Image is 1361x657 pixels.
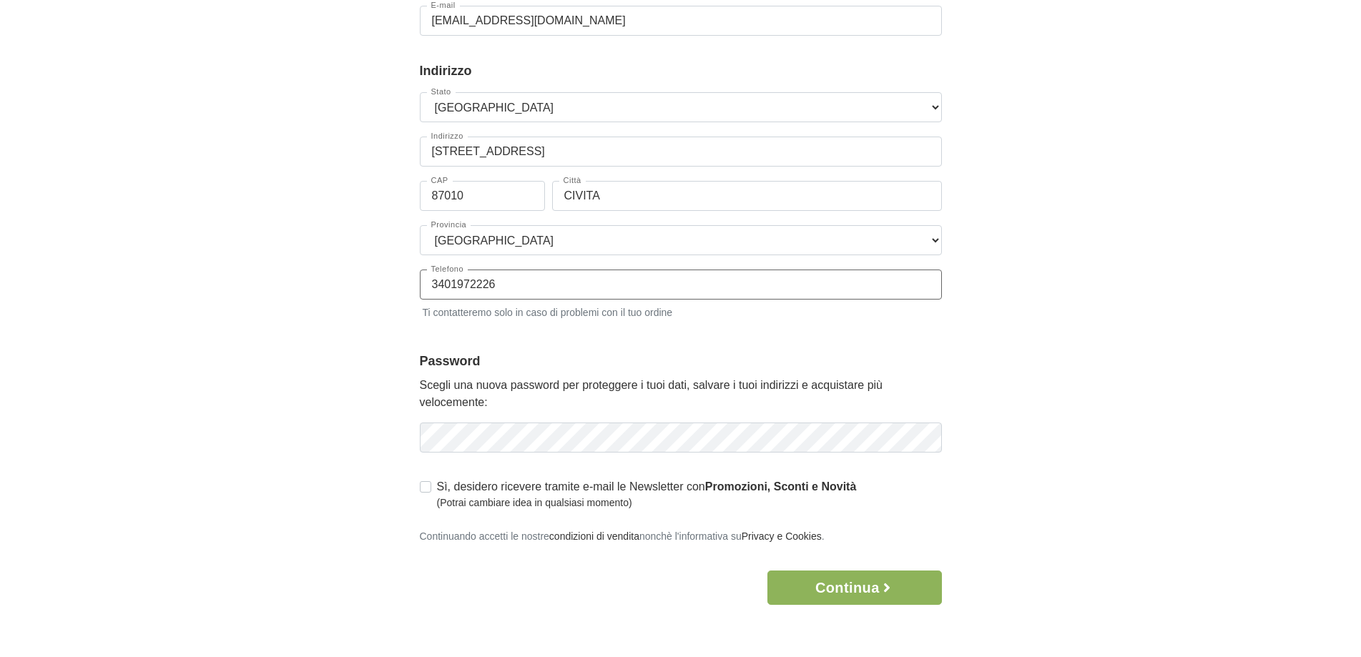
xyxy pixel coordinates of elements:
[427,177,453,184] label: CAP
[420,181,545,211] input: CAP
[420,270,942,300] input: Telefono
[742,530,822,542] a: Privacy e Cookies
[427,1,460,9] label: E-mail
[549,530,639,542] a: condizioni di vendita
[420,530,825,542] small: Continuando accetti le nostre nonchè l'informativa su .
[437,478,857,510] label: Sì, desidero ricevere tramite e-mail le Newsletter con
[427,221,471,229] label: Provincia
[705,480,857,493] strong: Promozioni, Sconti e Novità
[420,61,942,81] legend: Indirizzo
[420,377,942,411] p: Scegli una nuova password per proteggere i tuoi dati, salvare i tuoi indirizzi e acquistare più v...
[552,181,942,211] input: Città
[427,132,468,140] label: Indirizzo
[420,137,942,167] input: Indirizzo
[427,265,468,273] label: Telefono
[767,570,941,605] button: Continua
[427,88,456,96] label: Stato
[559,177,586,184] label: Città
[420,302,942,320] small: Ti contatteremo solo in caso di problemi con il tuo ordine
[420,6,942,36] input: E-mail
[437,495,857,510] small: (Potrai cambiare idea in qualsiasi momento)
[420,352,942,371] legend: Password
